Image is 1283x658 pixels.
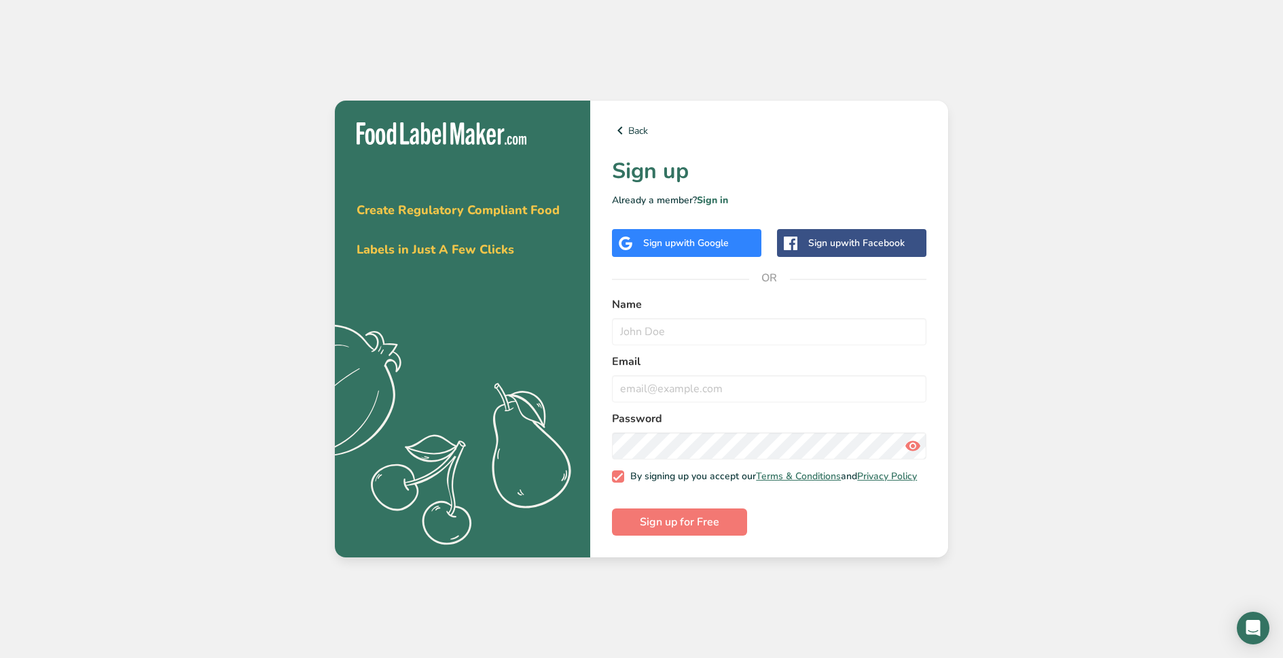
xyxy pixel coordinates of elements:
span: OR [749,258,790,298]
a: Terms & Conditions [756,470,841,483]
label: Name [612,296,926,313]
p: Already a member? [612,193,926,207]
input: John Doe [612,318,926,345]
a: Privacy Policy [857,470,917,483]
label: Password [612,411,926,427]
div: Sign up [808,236,905,250]
input: email@example.com [612,375,926,402]
span: Sign up for Free [640,514,719,530]
div: Sign up [643,236,729,250]
h1: Sign up [612,155,926,188]
span: with Google [676,237,729,249]
label: Email [612,353,926,370]
button: Sign up for Free [612,508,747,536]
span: By signing up you accept our and [624,470,918,483]
div: Open Intercom Messenger [1237,612,1269,644]
a: Back [612,122,926,139]
span: Create Regulatory Compliant Food Labels in Just A Few Clicks [357,202,560,258]
img: Food Label Maker [357,122,526,145]
span: with Facebook [841,237,905,249]
a: Sign in [697,194,728,207]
